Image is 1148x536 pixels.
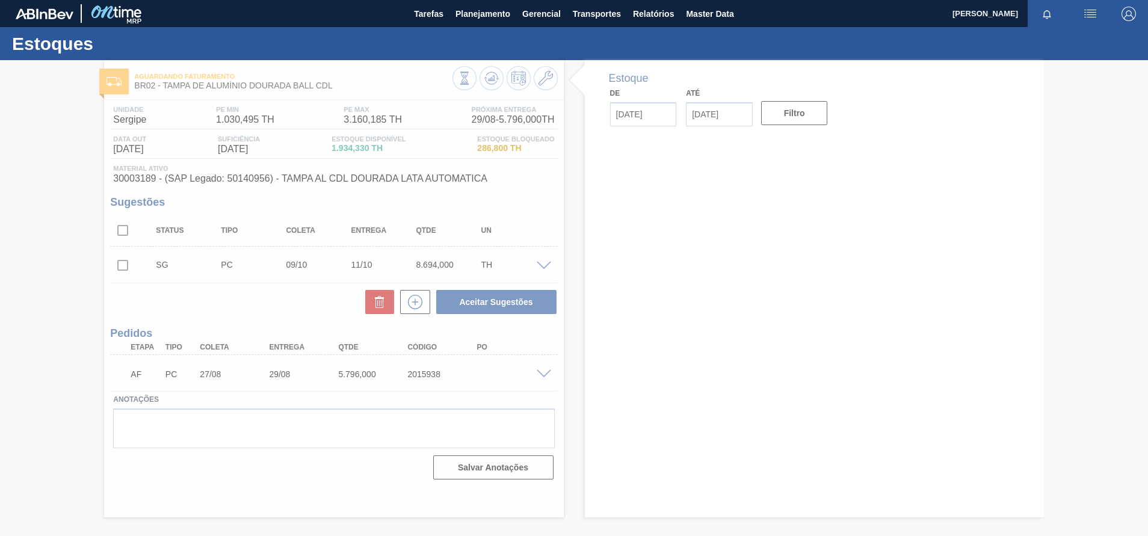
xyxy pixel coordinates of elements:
span: Relatórios [633,7,674,21]
span: Master Data [686,7,733,21]
span: Gerencial [522,7,561,21]
button: Notificações [1028,5,1066,22]
span: Transportes [573,7,621,21]
img: Logout [1122,7,1136,21]
span: Tarefas [414,7,443,21]
img: TNhmsLtSVTkK8tSr43FrP2fwEKptu5GPRR3wAAAABJRU5ErkJggg== [16,8,73,19]
span: Planejamento [455,7,510,21]
h1: Estoques [12,37,226,51]
img: userActions [1083,7,1097,21]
